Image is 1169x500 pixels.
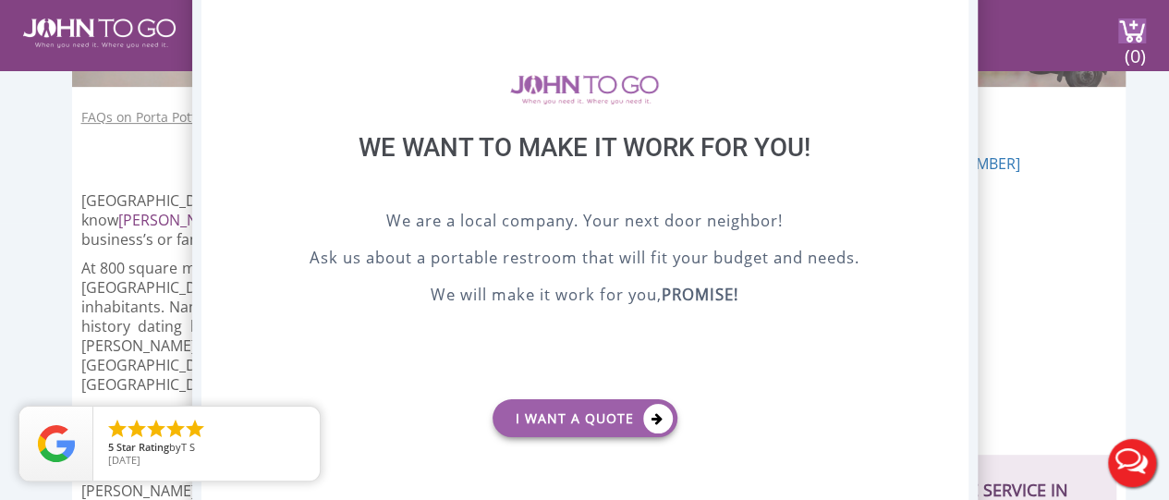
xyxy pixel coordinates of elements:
[116,440,169,454] span: Star Rating
[106,418,128,440] li: 
[181,440,195,454] span: T S
[493,399,677,437] a: I want a Quote
[662,284,738,305] b: PROMISE!
[164,418,187,440] li: 
[145,418,167,440] li: 
[38,425,75,462] img: Review Rating
[184,418,206,440] li: 
[510,75,659,104] img: logo of viptogo
[108,442,305,455] span: by
[248,246,922,274] p: Ask us about a portable restroom that will fit your budget and needs.
[248,283,922,311] p: We will make it work for you,
[108,453,140,467] span: [DATE]
[108,440,114,454] span: 5
[248,209,922,237] p: We are a local company. Your next door neighbor!
[126,418,148,440] li: 
[1095,426,1169,500] button: Live Chat
[248,132,922,209] div: We want to make it work for you!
